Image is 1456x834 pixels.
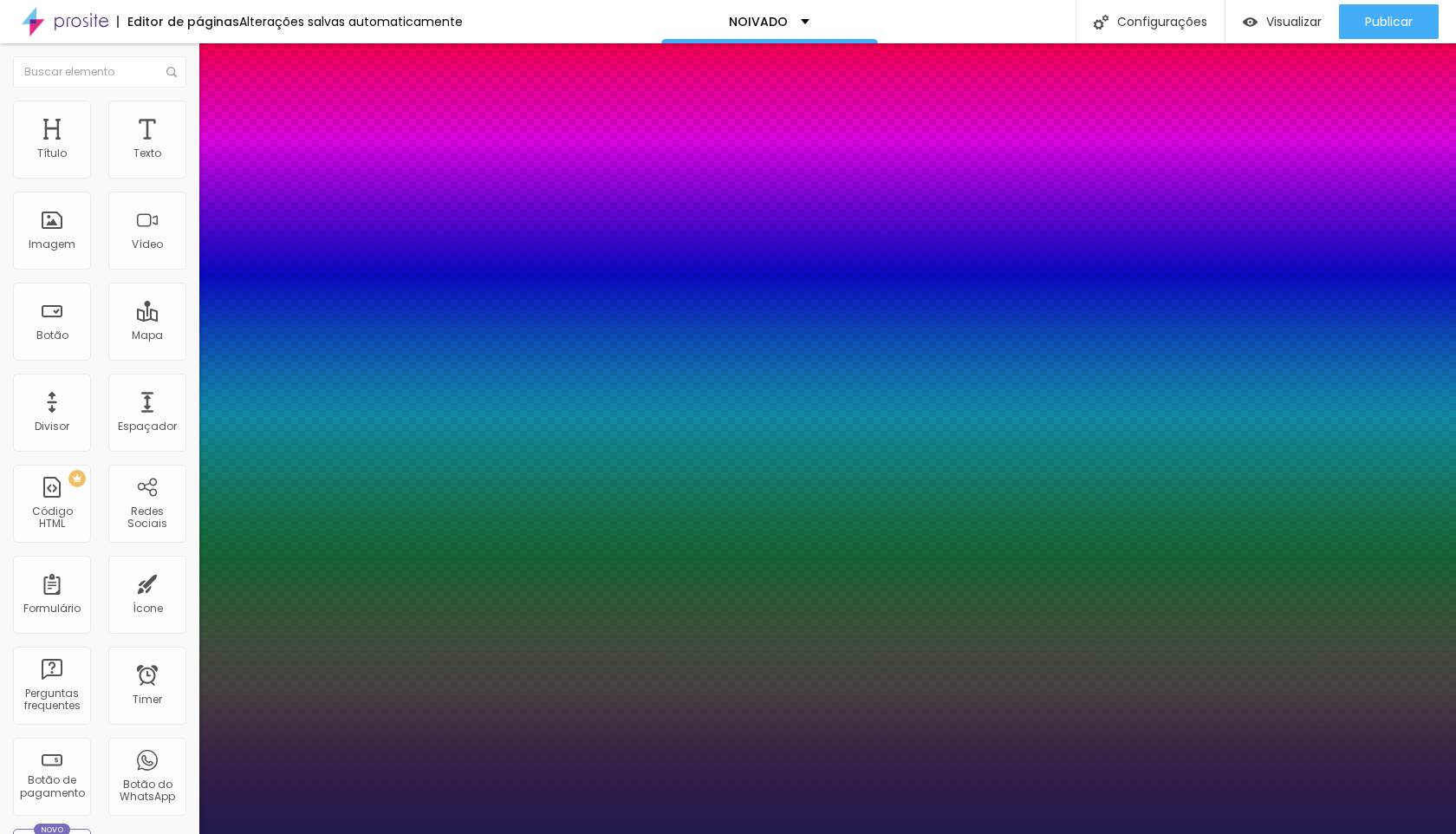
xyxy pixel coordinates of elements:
button: Visualizar [1225,4,1339,39]
div: Mapa [132,329,163,342]
div: Ícone [133,603,163,615]
div: Formulário [23,603,81,615]
button: Publicar [1339,4,1439,39]
div: Imagem [29,238,75,251]
span: Visualizar [1266,15,1322,29]
div: Alterações salvas automaticamente [239,16,463,28]
div: Código HTML [17,505,86,531]
div: Botão [36,329,68,342]
div: Título [37,147,67,160]
div: Espaçador [118,420,177,433]
div: Texto [133,147,161,160]
div: Vídeo [132,238,163,251]
img: Icone [1094,15,1108,29]
input: Buscar elemento [13,56,186,88]
div: Divisor [35,420,69,433]
div: Botão de pagamento [17,774,86,799]
div: Perguntas frequentes [17,687,86,713]
div: Editor de páginas [117,16,239,28]
div: Redes Sociais [113,505,181,531]
div: Botão do WhatsApp [113,779,181,804]
span: Publicar [1365,15,1413,29]
img: view-1.svg [1243,15,1258,29]
img: Icone [166,67,177,77]
p: NOIVADO [729,16,788,28]
div: Timer [133,694,162,706]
